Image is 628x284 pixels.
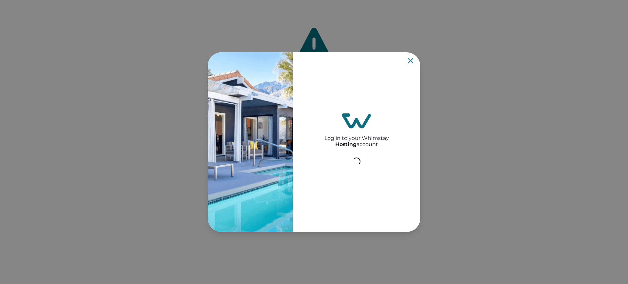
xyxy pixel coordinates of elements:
[408,58,413,63] button: Close
[324,128,389,141] h2: Log in to your Whimstay
[335,141,357,148] p: Hosting
[335,141,378,148] p: account
[342,113,371,128] img: login-logo
[208,52,293,232] img: auth-banner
